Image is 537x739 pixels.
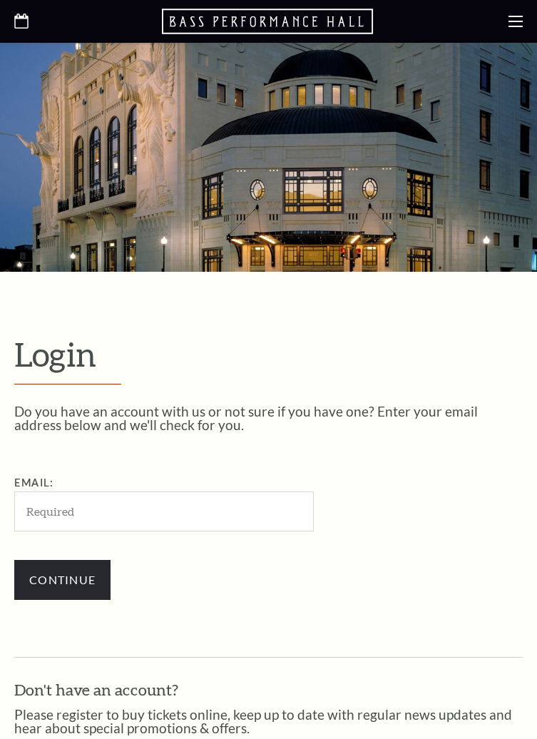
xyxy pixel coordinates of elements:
[14,334,96,374] span: Login
[14,476,53,489] label: Email:
[14,404,523,432] p: Do you have an account with us or not sure if you have one? Enter your email address below and we...
[14,679,523,701] h3: Don't have an account?
[14,708,523,735] p: Please register to buy tickets online, keep up to date with regular news updates and hear about s...
[14,560,111,600] input: Continue
[14,491,314,531] input: Required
